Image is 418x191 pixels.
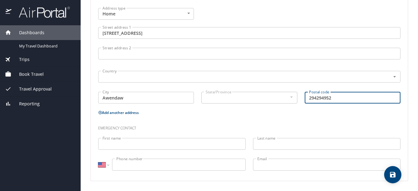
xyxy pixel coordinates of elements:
[98,110,139,115] button: Add another address
[12,6,70,18] img: airportal-logo.png
[98,121,400,132] h3: Emergency contact
[98,8,194,20] div: Home
[11,86,52,92] span: Travel Approval
[11,100,40,107] span: Reporting
[6,6,12,18] img: icon-airportal.png
[11,29,44,36] span: Dashboards
[11,56,30,63] span: Trips
[11,71,44,78] span: Book Travel
[384,166,401,183] button: save
[391,73,398,80] button: Open
[19,43,73,49] span: My Travel Dashboard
